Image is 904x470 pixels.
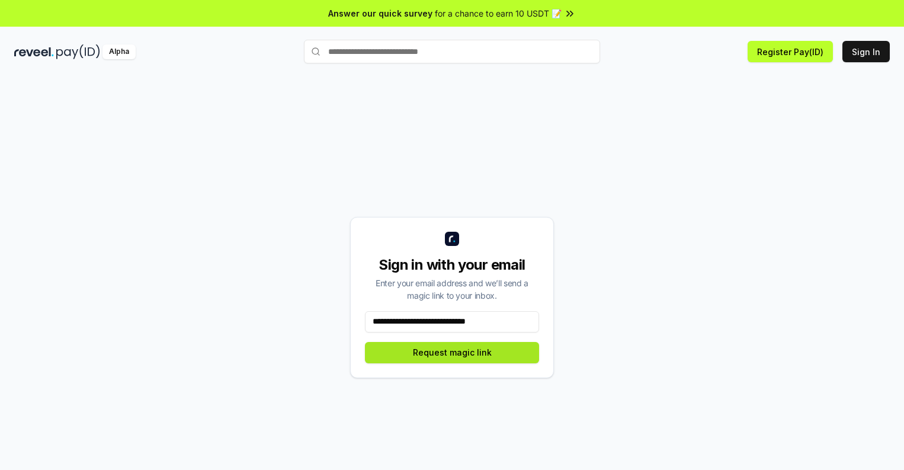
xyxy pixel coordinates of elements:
img: pay_id [56,44,100,59]
div: Alpha [102,44,136,59]
div: Enter your email address and we’ll send a magic link to your inbox. [365,277,539,302]
button: Sign In [842,41,890,62]
span: for a chance to earn 10 USDT 📝 [435,7,562,20]
span: Answer our quick survey [328,7,432,20]
button: Request magic link [365,342,539,363]
button: Register Pay(ID) [748,41,833,62]
img: logo_small [445,232,459,246]
div: Sign in with your email [365,255,539,274]
img: reveel_dark [14,44,54,59]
